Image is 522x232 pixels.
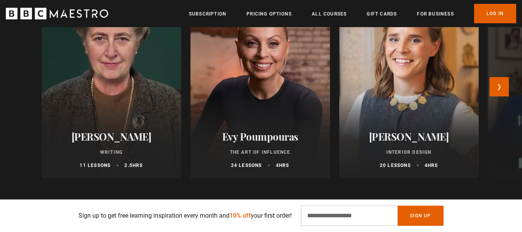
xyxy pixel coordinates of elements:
span: 10% off [230,212,251,219]
abbr: hrs [428,163,438,168]
p: 20 lessons [380,162,411,169]
svg: BBC Maestro [6,8,108,19]
a: All Courses [312,10,347,18]
p: The Art of Influence [200,149,321,156]
a: For business [417,10,454,18]
h2: Evy Poumpouras [200,131,321,143]
a: Pricing Options [247,10,292,18]
a: Gift Cards [367,10,397,18]
p: 24 lessons [231,162,262,169]
p: 2.5 [124,162,143,169]
p: 4 [425,162,438,169]
p: Interior Design [349,149,469,156]
a: Log In [474,4,516,23]
h2: [PERSON_NAME] [349,131,469,143]
nav: Primary [189,4,516,23]
p: Writing [51,149,172,156]
p: Sign up to get free learning inspiration every month and your first order! [78,211,292,220]
button: Sign Up [398,206,443,226]
abbr: hrs [133,163,143,168]
h2: [PERSON_NAME] [51,131,172,143]
p: 11 lessons [80,162,111,169]
abbr: hrs [279,163,289,168]
p: 4 [276,162,289,169]
a: Subscription [189,10,226,18]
